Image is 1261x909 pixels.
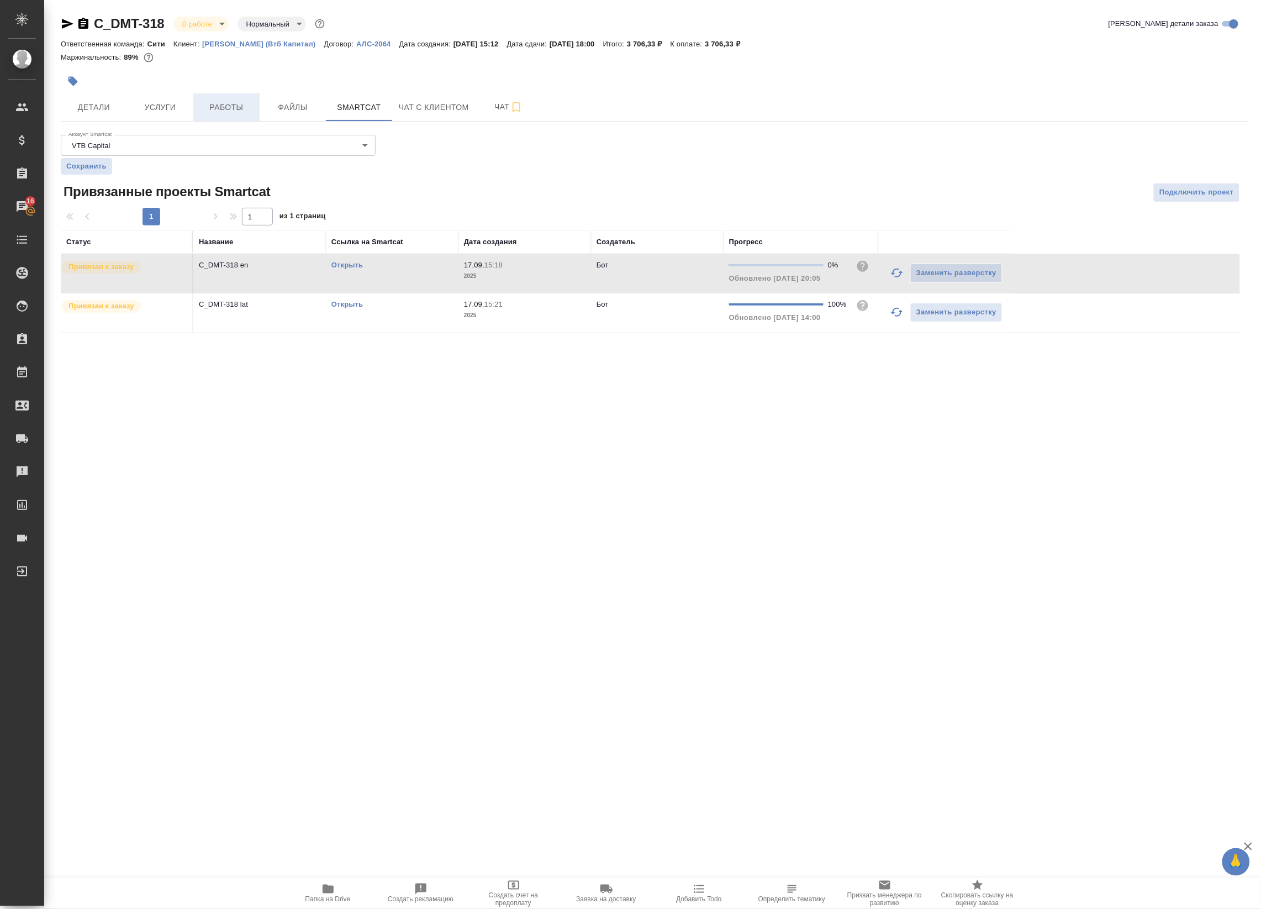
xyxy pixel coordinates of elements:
[453,40,507,48] p: [DATE] 15:12
[179,19,215,29] button: В работе
[279,209,326,225] span: из 1 страниц
[68,261,134,272] p: Привязан к заказу
[910,303,1003,322] button: Заменить разверстку
[510,101,523,114] svg: Подписаться
[66,237,91,248] div: Статус
[173,17,229,31] div: В работе
[507,40,550,48] p: Дата сдачи:
[124,53,141,61] p: 89%
[356,40,399,48] p: АЛС-2064
[331,261,363,269] a: Открыть
[464,300,484,308] p: 17.09,
[200,101,253,114] span: Работы
[482,100,535,114] span: Чат
[61,158,112,175] button: Сохранить
[333,101,386,114] span: Smartcat
[94,16,165,31] a: C_DMT-318
[68,301,134,312] p: Привязан к заказу
[331,300,363,308] a: Открыть
[884,260,910,286] button: Обновить прогресс
[484,261,503,269] p: 15:18
[464,271,585,282] p: 2025
[202,40,324,48] p: [PERSON_NAME] (Втб Капитал)
[199,299,320,310] p: C_DMT-318 lat
[199,260,320,271] p: C_DMT-318 en
[729,274,821,282] span: Обновлено [DATE] 20:05
[147,40,173,48] p: Сити
[61,17,74,30] button: Скопировать ссылку для ЯМессенджера
[331,237,403,248] div: Ссылка на Smartcat
[61,69,85,93] button: Добавить тэг
[399,101,469,114] span: Чат с клиентом
[68,141,113,150] button: VTB Capital
[1109,18,1218,29] span: [PERSON_NAME] детали заказа
[313,17,327,31] button: Доп статусы указывают на важность/срочность заказа
[238,17,306,31] div: В работе
[910,264,1003,283] button: Заменить разверстку
[61,40,147,48] p: Ответственная команда:
[61,135,376,156] div: VTB Capital
[1227,850,1246,874] span: 🙏
[356,39,399,48] a: АЛС-2064
[729,237,763,248] div: Прогресс
[550,40,603,48] p: [DATE] 18:00
[705,40,749,48] p: 3 706,33 ₽
[1222,848,1250,876] button: 🙏
[67,101,120,114] span: Детали
[597,300,609,308] p: Бот
[1159,186,1234,199] span: Подключить проект
[173,40,202,48] p: Клиент:
[141,50,156,65] button: 168.00 RUB; 78.75 UAH;
[202,39,324,48] a: [PERSON_NAME] (Втб Капитал)
[199,237,233,248] div: Название
[77,17,90,30] button: Скопировать ссылку
[603,40,627,48] p: Итого:
[464,310,585,321] p: 2025
[324,40,357,48] p: Договор:
[134,101,187,114] span: Услуги
[243,19,293,29] button: Нормальный
[627,40,671,48] p: 3 706,33 ₽
[884,299,910,325] button: Обновить прогресс
[464,261,484,269] p: 17.09,
[597,237,635,248] div: Создатель
[20,196,41,207] span: 16
[484,300,503,308] p: 15:21
[828,260,847,271] div: 0%
[597,261,609,269] p: Бот
[266,101,319,114] span: Файлы
[916,267,996,280] span: Заменить разверстку
[66,161,107,172] span: Сохранить
[61,183,271,201] span: Привязанные проекты Smartcat
[61,53,124,61] p: Маржинальность:
[729,313,821,322] span: Обновлено [DATE] 14:00
[916,306,996,319] span: Заменить разверстку
[399,40,453,48] p: Дата создания:
[3,193,41,220] a: 16
[1153,183,1240,202] button: Подключить проект
[828,299,847,310] div: 100%
[671,40,705,48] p: К оплате:
[464,237,517,248] div: Дата создания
